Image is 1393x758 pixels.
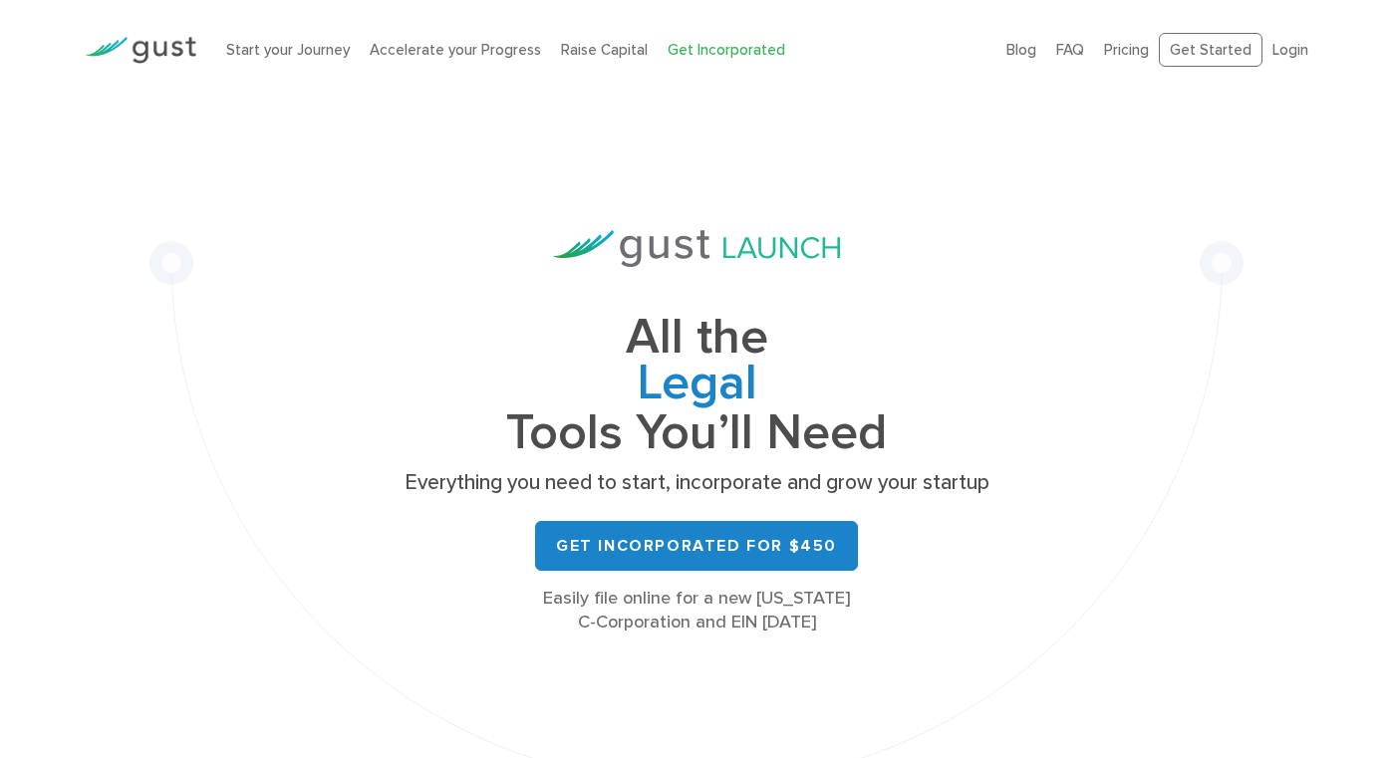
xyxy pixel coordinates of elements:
div: Easily file online for a new [US_STATE] C-Corporation and EIN [DATE] [398,587,995,634]
a: FAQ [1056,41,1084,59]
a: Get Incorporated [668,41,785,59]
img: Gust Launch Logo [553,230,840,267]
a: Start your Journey [226,41,350,59]
a: Get Started [1159,33,1262,68]
p: Everything you need to start, incorporate and grow your startup [398,469,995,497]
a: Accelerate your Progress [370,41,541,59]
a: Login [1272,41,1308,59]
a: Get Incorporated for $450 [535,521,858,571]
span: Legal [398,361,995,410]
h1: All the Tools You’ll Need [398,315,995,455]
img: Gust Logo [85,37,196,64]
a: Raise Capital [561,41,648,59]
a: Pricing [1104,41,1149,59]
a: Blog [1006,41,1036,59]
